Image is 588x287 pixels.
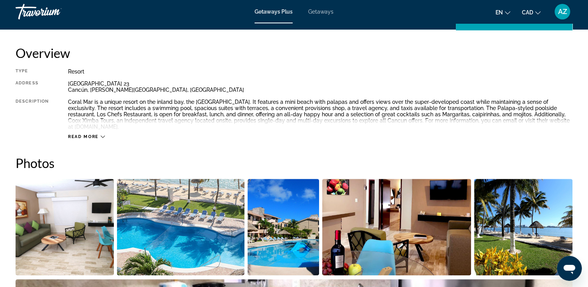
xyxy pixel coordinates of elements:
span: CAD [522,9,533,16]
button: Open full-screen image slider [16,178,114,276]
div: Description [16,99,49,130]
h2: Overview [16,45,572,61]
button: Change currency [522,7,541,18]
button: User Menu [552,3,572,20]
a: Travorium [16,2,93,22]
h2: Photos [16,155,572,171]
button: Change language [496,7,510,18]
button: Read more [68,134,105,140]
button: Open full-screen image slider [248,178,319,276]
span: en [496,9,503,16]
div: Coral Mar is a unique resort on the inland bay, the [GEOGRAPHIC_DATA]. It features a mini beach w... [68,99,572,130]
a: Getaways [308,9,333,15]
button: Open full-screen image slider [474,178,572,276]
div: [GEOGRAPHIC_DATA] 23 Cancún, [PERSON_NAME][GEOGRAPHIC_DATA], [GEOGRAPHIC_DATA] [68,80,572,93]
span: Read more [68,134,99,139]
div: Type [16,68,49,75]
button: Open full-screen image slider [117,178,244,276]
iframe: Button to launch messaging window [557,256,582,281]
div: Resort [68,68,572,75]
button: Open full-screen image slider [322,178,471,276]
div: Address [16,80,49,93]
span: AZ [558,8,567,16]
a: Getaways Plus [255,9,293,15]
